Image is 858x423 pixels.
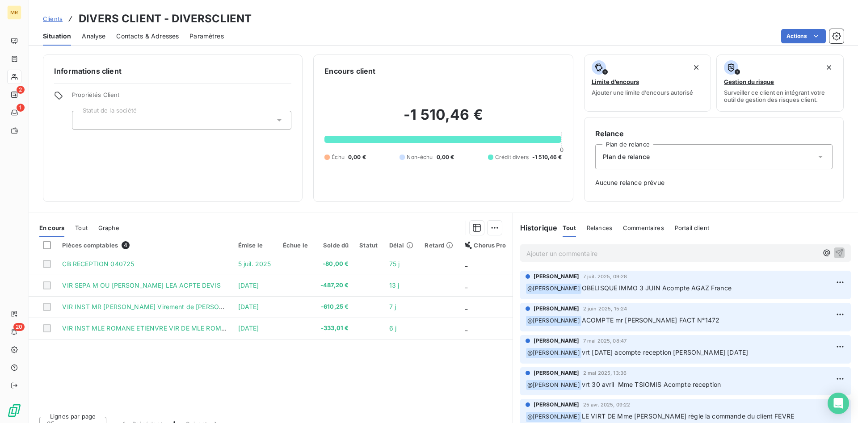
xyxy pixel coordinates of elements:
[62,281,220,289] span: VIR SEPA M OU [PERSON_NAME] LEA ACPTE DEVIS
[320,324,349,333] span: -333,01 €
[54,66,291,76] h6: Informations client
[465,324,467,332] span: _
[43,14,63,23] a: Clients
[43,15,63,22] span: Clients
[320,260,349,268] span: -80,00 €
[583,306,627,311] span: 2 juin 2025, 15:24
[534,369,580,377] span: [PERSON_NAME]
[781,29,826,43] button: Actions
[389,242,414,249] div: Délai
[116,32,179,41] span: Contacts & Adresses
[389,281,400,289] span: 13 j
[238,281,259,289] span: [DATE]
[238,303,259,310] span: [DATE]
[675,224,709,231] span: Portail client
[583,370,627,376] span: 2 mai 2025, 13:36
[592,89,693,96] span: Ajouter une limite d’encours autorisé
[17,104,25,112] span: 1
[534,401,580,409] span: [PERSON_NAME]
[623,224,664,231] span: Commentaires
[465,242,507,249] div: Chorus Pro
[465,281,467,289] span: _
[724,89,836,103] span: Surveiller ce client en intégrant votre outil de gestion des risques client.
[7,5,21,20] div: MR
[332,153,345,161] span: Échu
[62,241,227,249] div: Pièces comptables
[495,153,529,161] span: Crédit divers
[79,11,252,27] h3: DIVERS CLIENT - DIVERSCLIENT
[389,303,396,310] span: 7 j
[13,323,25,331] span: 20
[582,412,794,420] span: LE VIRT DE Mme [PERSON_NAME] règle la commande du client FEVRE
[7,403,21,418] img: Logo LeanPay
[526,412,581,422] span: @ [PERSON_NAME]
[526,380,581,390] span: @ [PERSON_NAME]
[583,402,631,407] span: 25 avr. 2025, 09:22
[526,316,581,326] span: @ [PERSON_NAME]
[324,106,562,133] h2: -1 510,46 €
[716,54,844,112] button: Gestion du risqueSurveiller ce client en intégrant votre outil de gestion des risques client.
[238,260,271,268] span: 5 juil. 2025
[407,153,433,161] span: Non-échu
[39,224,64,231] span: En cours
[534,272,580,281] span: [PERSON_NAME]
[189,32,224,41] span: Paramètres
[17,86,25,94] span: 2
[238,324,259,332] span: [DATE]
[560,146,564,153] span: 0
[465,260,467,268] span: _
[582,348,748,356] span: vrt [DATE] acompte reception [PERSON_NAME] [DATE]
[724,78,774,85] span: Gestion du risque
[563,224,576,231] span: Tout
[583,338,627,343] span: 7 mai 2025, 08:47
[584,54,711,112] button: Limite d’encoursAjouter une limite d’encours autorisé
[595,128,833,139] h6: Relance
[62,324,266,332] span: VIR INST MLE ROMANE ETIENVRE VIR DE MLE ROMANE ETIENVRE
[82,32,105,41] span: Analyse
[80,116,87,124] input: Ajouter une valeur
[359,242,378,249] div: Statut
[324,66,375,76] h6: Encours client
[320,242,349,249] div: Solde dû
[465,303,467,310] span: _
[62,260,134,268] span: CB RECEPTION 040725
[72,91,291,104] span: Propriétés Client
[828,393,849,414] div: Open Intercom Messenger
[43,32,71,41] span: Situation
[592,78,639,85] span: Limite d’encours
[582,316,719,324] span: ACOMPTE mr [PERSON_NAME] FACT N°1472
[534,337,580,345] span: [PERSON_NAME]
[75,224,88,231] span: Tout
[283,242,309,249] div: Échue le
[587,224,612,231] span: Relances
[513,222,558,233] h6: Historique
[582,381,721,388] span: vrt 30 avril Mme TSIOMIS Acompte reception
[98,224,119,231] span: Graphe
[389,324,396,332] span: 6 j
[122,241,130,249] span: 4
[582,284,732,292] span: OBELISQUE IMMO 3 JUIN Acompte AGAZ France
[348,153,366,161] span: 0,00 €
[534,305,580,313] span: [PERSON_NAME]
[62,303,248,310] span: VIR INST MR [PERSON_NAME] Virement de [PERSON_NAME]
[526,348,581,358] span: @ [PERSON_NAME]
[532,153,562,161] span: -1 510,46 €
[389,260,400,268] span: 75 j
[320,281,349,290] span: -487,20 €
[595,178,833,187] span: Aucune relance prévue
[437,153,454,161] span: 0,00 €
[238,242,272,249] div: Émise le
[526,284,581,294] span: @ [PERSON_NAME]
[603,152,650,161] span: Plan de relance
[320,302,349,311] span: -610,25 €
[425,242,454,249] div: Retard
[583,274,627,279] span: 7 juil. 2025, 09:28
